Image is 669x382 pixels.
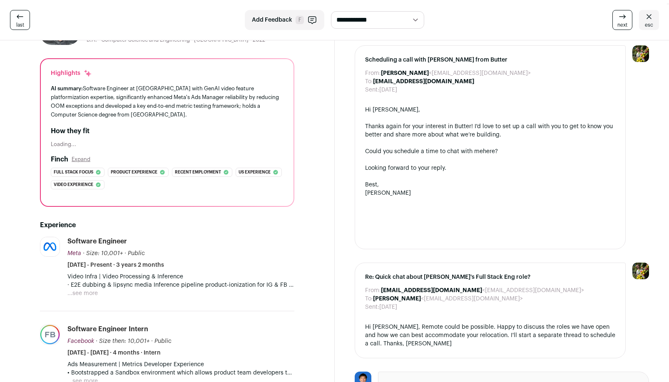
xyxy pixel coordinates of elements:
[632,45,649,62] img: 6689865-medium_jpg
[67,338,94,344] span: Facebook
[365,106,616,114] div: Hi [PERSON_NAME],
[365,86,379,94] dt: Sent:
[54,168,93,176] span: Full stack focus
[365,295,373,303] dt: To:
[67,360,294,369] p: Ads Measurement | Metrics Developer Experience
[365,286,381,295] dt: From:
[10,10,30,30] a: last
[639,10,659,30] a: esc
[381,70,429,76] b: [PERSON_NAME]
[67,237,127,246] div: Software Engineer
[51,84,284,119] div: Software Engineer at [GEOGRAPHIC_DATA] with GenAI video feature platformization expertise, signif...
[40,325,60,344] img: 4e8f8f8ea6f916b2987a5d9db723e60b304003819d0a15055c9b9b550b6f4247.jpg
[373,79,474,84] b: [EMAIL_ADDRESS][DOMAIN_NAME]
[379,303,397,311] dd: [DATE]
[67,325,148,334] div: Software Engineer Intern
[16,22,24,28] span: last
[612,10,632,30] a: next
[245,10,324,30] button: Add Feedback F
[381,288,482,293] b: [EMAIL_ADDRESS][DOMAIN_NAME]
[51,126,284,136] h2: How they fit
[365,323,616,348] div: Hi [PERSON_NAME], Remote could be possible. Happy to discuss the roles we have open and how we ca...
[151,337,153,345] span: ·
[645,22,653,28] span: esc
[483,149,495,154] a: here
[252,16,292,24] span: Add Feedback
[124,249,126,258] span: ·
[365,181,616,189] div: Best,
[67,261,164,269] span: [DATE] - Present · 3 years 2 months
[40,237,60,256] img: afd10b684991f508aa7e00cdd3707b66af72d1844587f95d1f14570fec7d3b0c.jpg
[54,181,93,189] span: Video experience
[373,295,523,303] dd: <[EMAIL_ADDRESS][DOMAIN_NAME]>
[365,273,616,281] span: Re: Quick chat about [PERSON_NAME]'s Full Stack Eng role?
[365,189,616,197] div: [PERSON_NAME]
[67,349,161,357] span: [DATE] - [DATE] · 4 months · Intern
[96,338,149,344] span: · Size then: 10,001+
[72,156,90,163] button: Expand
[365,147,616,156] div: Could you schedule a time to chat with me ?
[51,141,284,148] div: Loading...
[67,369,294,377] p: • Bootstrapped a Sandbox environment which allows product team developers to quickly prototype ne...
[365,164,616,172] div: Looking forward to your reply.
[632,263,649,279] img: 6689865-medium_jpg
[40,220,294,230] h2: Experience
[365,56,616,64] span: Scheduling a call with [PERSON_NAME] from Butter
[83,251,123,256] span: · Size: 10,001+
[67,289,98,298] button: ...see more
[381,286,584,295] dd: <[EMAIL_ADDRESS][DOMAIN_NAME]>
[111,168,157,176] span: Product experience
[381,69,531,77] dd: <[EMAIL_ADDRESS][DOMAIN_NAME]>
[154,338,172,344] span: Public
[51,69,92,77] div: Highlights
[373,296,421,302] b: [PERSON_NAME]
[617,22,627,28] span: next
[379,86,397,94] dd: [DATE]
[365,77,373,86] dt: To:
[51,86,83,91] span: AI summary:
[175,168,221,176] span: Recent employment
[296,16,304,24] span: F
[365,69,381,77] dt: From:
[239,168,271,176] span: Us experience
[365,303,379,311] dt: Sent:
[67,251,81,256] span: Meta
[128,251,145,256] span: Public
[67,273,294,289] p: Video Infra | Video Processing & Inference · E2E dubbing & lipsync media Inference pipeline produ...
[51,154,68,164] h2: Finch
[365,122,616,139] div: Thanks again for your interest in Butter! I'd love to set up a call with you to get to know you b...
